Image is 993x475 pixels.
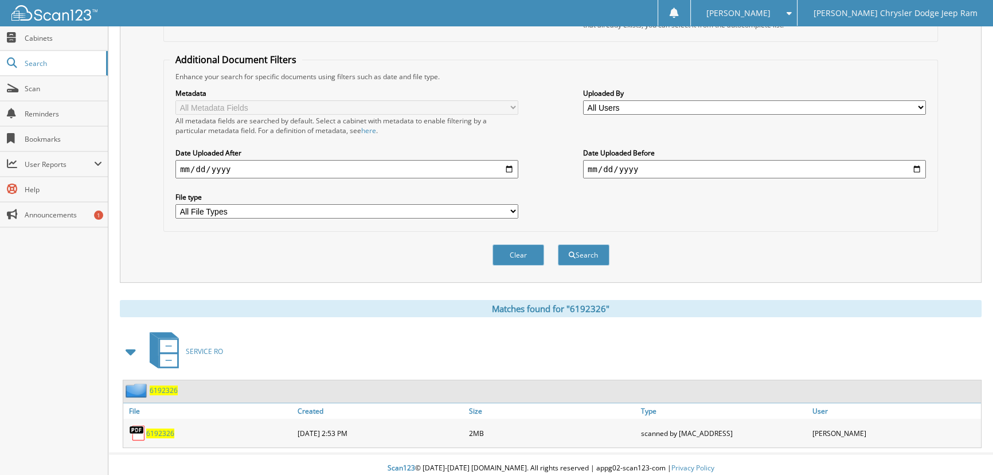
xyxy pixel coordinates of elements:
[25,33,102,43] span: Cabinets
[492,244,544,266] button: Clear
[706,10,771,17] span: [PERSON_NAME]
[638,403,810,419] a: Type
[936,420,993,475] iframe: Chat Widget
[143,329,223,374] a: SERVICE RO
[295,422,466,445] div: [DATE] 2:53 PM
[129,425,146,442] img: PDF.png
[25,84,102,94] span: Scan
[583,88,926,98] label: Uploaded By
[25,185,102,194] span: Help
[583,160,926,178] input: end
[810,422,981,445] div: [PERSON_NAME]
[295,403,466,419] a: Created
[126,383,150,398] img: folder2.png
[94,211,103,220] div: 1
[175,88,518,98] label: Metadata
[558,244,609,266] button: Search
[123,403,295,419] a: File
[150,386,178,395] a: 6192326
[175,116,518,135] div: All metadata fields are searched by default. Select a cabinet with metadata to enable filtering b...
[146,429,174,438] a: 6192326
[466,422,638,445] div: 2MB
[583,148,926,158] label: Date Uploaded Before
[466,403,638,419] a: Size
[175,148,518,158] label: Date Uploaded After
[175,160,518,178] input: start
[810,403,981,419] a: User
[361,126,376,135] a: here
[25,134,102,144] span: Bookmarks
[25,59,100,68] span: Search
[170,53,302,66] legend: Additional Document Filters
[11,5,97,21] img: scan123-logo-white.svg
[25,210,102,220] span: Announcements
[120,300,982,317] div: Matches found for "6192326"
[388,463,415,473] span: Scan123
[175,192,518,202] label: File type
[638,422,810,445] div: scanned by [MAC_ADDRESS]
[671,463,714,473] a: Privacy Policy
[25,159,94,169] span: User Reports
[814,10,978,17] span: [PERSON_NAME] Chrysler Dodge Jeep Ram
[25,109,102,119] span: Reminders
[186,346,223,356] span: SERVICE RO
[170,72,932,81] div: Enhance your search for specific documents using filters such as date and file type.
